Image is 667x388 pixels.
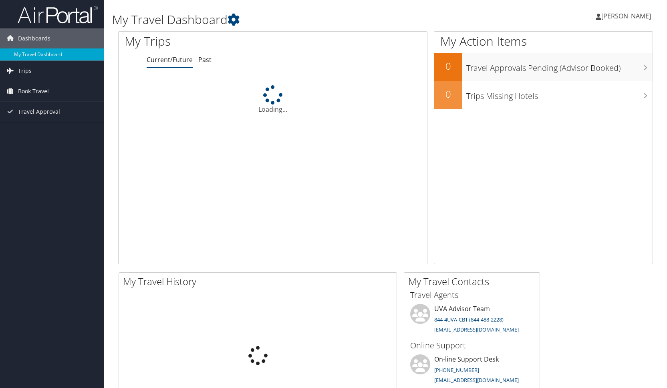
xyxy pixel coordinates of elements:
[434,326,519,333] a: [EMAIL_ADDRESS][DOMAIN_NAME]
[18,28,50,48] span: Dashboards
[434,87,462,101] h2: 0
[601,12,651,20] span: [PERSON_NAME]
[410,289,534,301] h3: Travel Agents
[18,81,49,101] span: Book Travel
[18,102,60,122] span: Travel Approval
[466,86,653,102] h3: Trips Missing Hotels
[408,275,540,288] h2: My Travel Contacts
[125,33,292,50] h1: My Trips
[434,53,653,81] a: 0Travel Approvals Pending (Advisor Booked)
[434,59,462,73] h2: 0
[596,4,659,28] a: [PERSON_NAME]
[18,61,32,81] span: Trips
[434,316,504,323] a: 844-4UVA-CBT (844-488-2228)
[123,275,397,288] h2: My Travel History
[410,340,534,351] h3: Online Support
[147,55,193,64] a: Current/Future
[119,85,427,114] div: Loading...
[112,11,477,28] h1: My Travel Dashboard
[18,5,98,24] img: airportal-logo.png
[434,366,479,374] a: [PHONE_NUMBER]
[434,33,653,50] h1: My Action Items
[434,376,519,384] a: [EMAIL_ADDRESS][DOMAIN_NAME]
[406,304,538,337] li: UVA Advisor Team
[198,55,212,64] a: Past
[406,354,538,387] li: On-line Support Desk
[434,81,653,109] a: 0Trips Missing Hotels
[466,58,653,74] h3: Travel Approvals Pending (Advisor Booked)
